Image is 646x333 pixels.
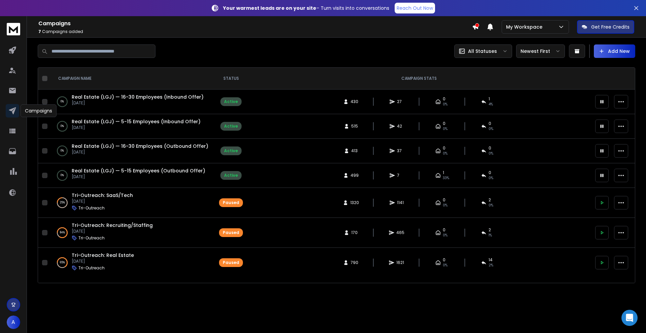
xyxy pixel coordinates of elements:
[489,257,493,263] span: 14
[50,188,215,218] td: 25%Tri-Outreach: SaaS/Tech[DATE]Tri-Outreach
[223,200,239,205] div: Paused
[351,260,358,265] span: 790
[72,174,205,179] p: [DATE]
[223,5,389,11] p: – Turn visits into conversations
[443,197,445,203] span: 0
[50,139,215,163] td: 0%Real Estate (LGJ) — 16-30 Employees (Outbound Offer)[DATE]
[443,203,447,208] span: 0%
[72,192,133,199] a: Tri-Outreach: SaaS/Tech
[224,99,238,104] div: Active
[443,121,445,126] span: 0
[591,24,630,30] p: Get Free Credits
[72,229,153,234] p: [DATE]
[72,167,205,174] a: Real Estate (LGJ) — 5-15 Employees (Outbound Offer)
[489,263,493,268] span: 2 %
[489,203,493,208] span: 0 %
[78,205,105,211] p: Tri-Outreach
[489,151,493,156] span: 0 %
[489,197,491,203] span: 2
[350,200,359,205] span: 1320
[60,259,65,266] p: 65 %
[443,227,445,233] span: 0
[443,233,447,238] span: 0%
[351,124,358,129] span: 515
[397,200,404,205] span: 1141
[489,126,493,132] span: 0 %
[397,5,433,11] p: Reach Out Now
[443,175,449,181] span: 33 %
[489,121,491,126] span: 0
[38,20,472,28] h1: Campaigns
[443,96,445,102] span: 0
[489,227,491,233] span: 2
[443,257,445,263] span: 0
[50,163,215,188] td: 0%Real Estate (LGJ) — 5-15 Employees (Outbound Offer)[DATE]
[72,100,204,106] p: [DATE]
[489,96,490,102] span: 1
[397,124,404,129] span: 42
[224,124,238,129] div: Active
[443,102,447,107] span: 0%
[351,230,358,235] span: 170
[351,148,358,154] span: 413
[489,145,491,151] span: 0
[351,173,359,178] span: 499
[621,310,638,326] div: Open Intercom Messenger
[468,48,497,55] p: All Statuses
[489,170,491,175] span: 0
[72,118,201,125] a: Real Estate (LGJ) — 5-15 Employees (Inbound Offer)
[223,260,239,265] div: Paused
[7,315,20,329] button: A
[577,20,634,34] button: Get Free Credits
[61,123,64,130] p: 0 %
[489,233,492,238] span: 1 %
[72,125,201,130] p: [DATE]
[506,24,545,30] p: My Workspace
[50,114,215,139] td: 0%Real Estate (LGJ) — 5-15 Employees (Inbound Offer)[DATE]
[223,5,316,11] strong: Your warmest leads are on your site
[50,218,215,248] td: 84%Tri-Outreach: Recruiting/Staffing[DATE]Tri-Outreach
[50,68,215,90] th: CAMPAIGN NAME
[443,126,447,132] span: 0%
[72,259,134,264] p: [DATE]
[61,147,64,154] p: 0 %
[72,94,204,100] a: Real Estate (LGJ) — 16-30 Employees (Inbound Offer)
[397,173,404,178] span: 7
[72,143,208,149] a: Real Estate (LGJ) — 16-30 Employees (Outbound Offer)
[395,3,435,13] a: Reach Out Now
[396,260,404,265] span: 1621
[351,99,358,104] span: 430
[397,99,404,104] span: 27
[38,29,41,34] span: 7
[38,29,472,34] p: Campaigns added
[72,199,133,204] p: [DATE]
[78,235,105,241] p: Tri-Outreach
[215,68,247,90] th: STATUS
[50,248,215,278] td: 65%Tri-Outreach: Real Estate[DATE]Tri-Outreach
[21,104,57,117] div: Campaigns
[60,229,65,236] p: 84 %
[489,175,493,181] span: 0 %
[247,68,591,90] th: CAMPAIGN STATS
[489,102,493,107] span: 4 %
[224,148,238,154] div: Active
[61,98,64,105] p: 0 %
[396,230,404,235] span: 465
[78,265,105,271] p: Tri-Outreach
[443,263,447,268] span: 0%
[443,151,447,156] span: 0%
[72,252,134,259] a: Tri-Outreach: Real Estate
[72,222,153,229] a: Tri-Outreach: Recruiting/Staffing
[397,148,404,154] span: 37
[443,145,445,151] span: 0
[7,23,20,35] img: logo
[594,44,635,58] button: Add New
[61,172,64,179] p: 0 %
